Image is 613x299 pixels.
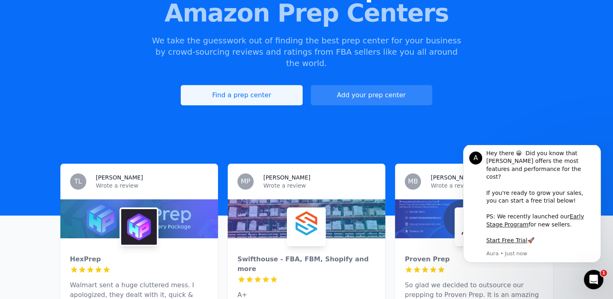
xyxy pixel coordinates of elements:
iframe: Intercom notifications message [451,145,613,267]
h3: [PERSON_NAME] [263,173,310,182]
span: 1 [600,270,607,276]
span: MB [408,178,418,185]
div: Profile image for Aura [18,6,31,19]
p: Message from Aura, sent Just now [35,105,144,112]
p: Wrote a review [431,182,543,190]
a: Start Free Trial [35,92,76,98]
div: Swifthouse - FBA, FBM, Shopify and more [237,254,376,274]
div: Hey there 😀 Did you know that [PERSON_NAME] offers the most features and performance for the cost... [35,4,144,100]
h3: [PERSON_NAME] [431,173,478,182]
div: Message content [35,4,144,104]
img: HexPrep [121,209,157,245]
h3: [PERSON_NAME] [96,173,143,182]
p: Wrote a review [96,182,208,190]
a: Find a prep center [181,85,302,105]
img: Swifthouse - FBA, FBM, Shopify and more [288,209,324,245]
div: HexPrep [70,254,208,264]
span: MP [241,178,250,185]
p: Wrote a review [263,182,376,190]
b: 🚀 [76,92,83,98]
iframe: Intercom live chat [584,270,603,289]
a: Add your prep center [311,85,432,105]
div: Proven Prep [405,254,543,264]
span: TL [74,178,82,185]
span: Amazon Prep Centers [13,1,600,25]
p: We take the guesswork out of finding the best prep center for your business by crowd-sourcing rev... [151,35,462,69]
